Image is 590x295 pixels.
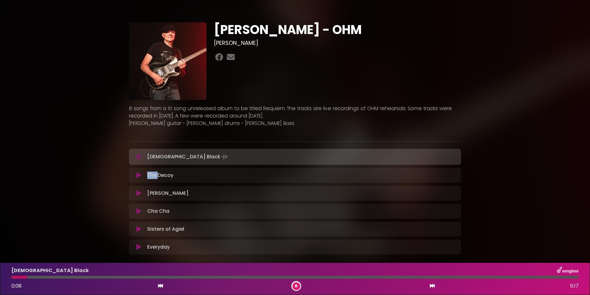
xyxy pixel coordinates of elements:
p: [PERSON_NAME] [147,190,189,197]
p: Cha Cha [147,207,169,215]
p: The Decoy [147,172,173,179]
p: Everyday [147,243,170,251]
img: songbox-logo-white.png [557,267,579,275]
img: pDVBrwh7RPKHHeJLn922 [129,22,206,100]
img: waveform4.gif [220,152,229,161]
p: [PERSON_NAME] guitar - [PERSON_NAME] drums - [PERSON_NAME] Bass [129,120,461,127]
h1: [PERSON_NAME] - OHM [214,22,461,37]
p: 6 songs from a 10 song unreleased album to be titled Requiem. The tracks are live recordings of O... [129,105,461,120]
p: [DEMOGRAPHIC_DATA] Black [11,267,89,274]
p: [DEMOGRAPHIC_DATA] Black [147,152,229,161]
h3: [PERSON_NAME] [214,40,461,46]
p: Sisters of Agiel [147,225,184,233]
